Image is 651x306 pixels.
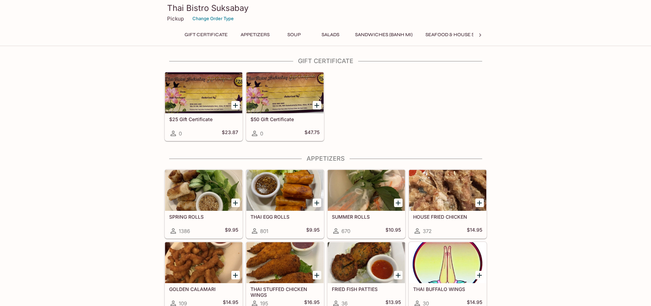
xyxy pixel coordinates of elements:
button: Add SUMMER ROLLS [394,199,403,207]
button: Add $25 Gift Certificate [231,101,240,110]
button: Salads [315,30,346,40]
div: $50 Gift Certificate [246,72,324,113]
div: SPRING ROLLS [165,170,242,211]
button: Add THAI EGG ROLLS [313,199,321,207]
div: HOUSE FRIED CHICKEN [409,170,486,211]
a: $25 Gift Certificate0$23.87 [165,72,243,141]
h5: SPRING ROLLS [169,214,238,220]
button: Add SPRING ROLLS [231,199,240,207]
h5: $25 Gift Certificate [169,116,238,122]
a: THAI EGG ROLLS801$9.95 [246,170,324,238]
h3: Thai Bistro Suksabay [167,3,484,13]
a: SUMMER ROLLS670$10.95 [327,170,405,238]
a: HOUSE FRIED CHICKEN372$14.95 [409,170,487,238]
span: 1386 [179,228,190,234]
button: Add THAI BUFFALO WINGS [475,271,484,279]
div: THAI BUFFALO WINGS [409,242,486,283]
button: Change Order Type [189,13,237,24]
h4: Appetizers [164,155,487,162]
h5: $9.95 [225,227,238,235]
h5: $9.95 [306,227,320,235]
div: THAI EGG ROLLS [246,170,324,211]
h5: $23.87 [222,129,238,137]
button: Add THAI STUFFED CHICKEN WINGS [313,271,321,279]
p: Pickup [167,15,184,22]
button: Add HOUSE FRIED CHICKEN [475,199,484,207]
div: GOLDEN CALAMARI [165,242,242,283]
button: Appetizers [237,30,273,40]
span: 0 [260,130,263,137]
a: $50 Gift Certificate0$47.75 [246,72,324,141]
h5: FRIED FISH PATTIES [332,286,401,292]
h5: GOLDEN CALAMARI [169,286,238,292]
h5: $50 Gift Certificate [250,116,320,122]
div: FRIED FISH PATTIES [328,242,405,283]
span: 670 [341,228,350,234]
h5: THAI STUFFED CHICKEN WINGS [250,286,320,297]
button: Add $50 Gift Certificate [313,101,321,110]
div: $25 Gift Certificate [165,72,242,113]
button: Gift Certificate [181,30,231,40]
h5: $47.75 [304,129,320,137]
button: Soup [279,30,310,40]
h4: Gift Certificate [164,57,487,65]
button: Add FRIED FISH PATTIES [394,271,403,279]
h5: THAI EGG ROLLS [250,214,320,220]
h5: $10.95 [385,227,401,235]
span: 801 [260,228,268,234]
span: 372 [423,228,432,234]
div: THAI STUFFED CHICKEN WINGS [246,242,324,283]
div: SUMMER ROLLS [328,170,405,211]
a: SPRING ROLLS1386$9.95 [165,170,243,238]
button: Seafood & House Specials [422,30,498,40]
h5: $14.95 [467,227,482,235]
h5: THAI BUFFALO WINGS [413,286,482,292]
span: 0 [179,130,182,137]
button: Add GOLDEN CALAMARI [231,271,240,279]
button: Sandwiches (Banh Mi) [351,30,416,40]
h5: SUMMER ROLLS [332,214,401,220]
h5: HOUSE FRIED CHICKEN [413,214,482,220]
